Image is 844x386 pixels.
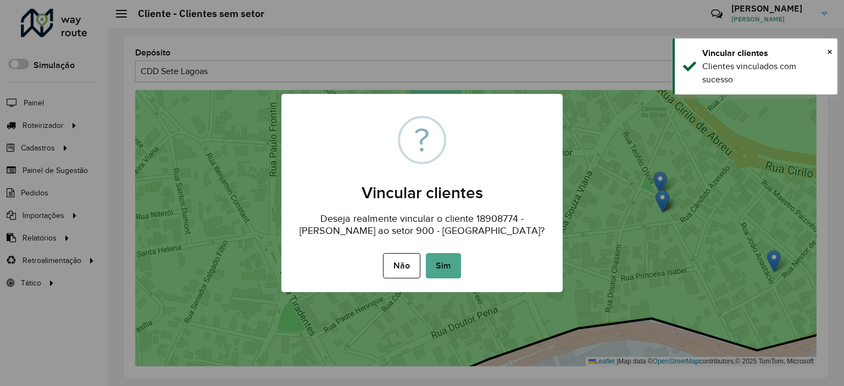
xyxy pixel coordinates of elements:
[383,253,420,278] button: Não
[827,46,832,58] span: ×
[281,203,563,239] div: Deseja realmente vincular o cliente 18908774 - [PERSON_NAME] ao setor 900 - [GEOGRAPHIC_DATA]?
[281,170,563,203] h2: Vincular clientes
[827,43,832,60] button: Close
[414,118,430,162] div: ?
[702,47,829,60] div: Vincular clientes
[426,253,461,278] button: Sim
[702,60,829,86] div: Clientes vinculados com sucesso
